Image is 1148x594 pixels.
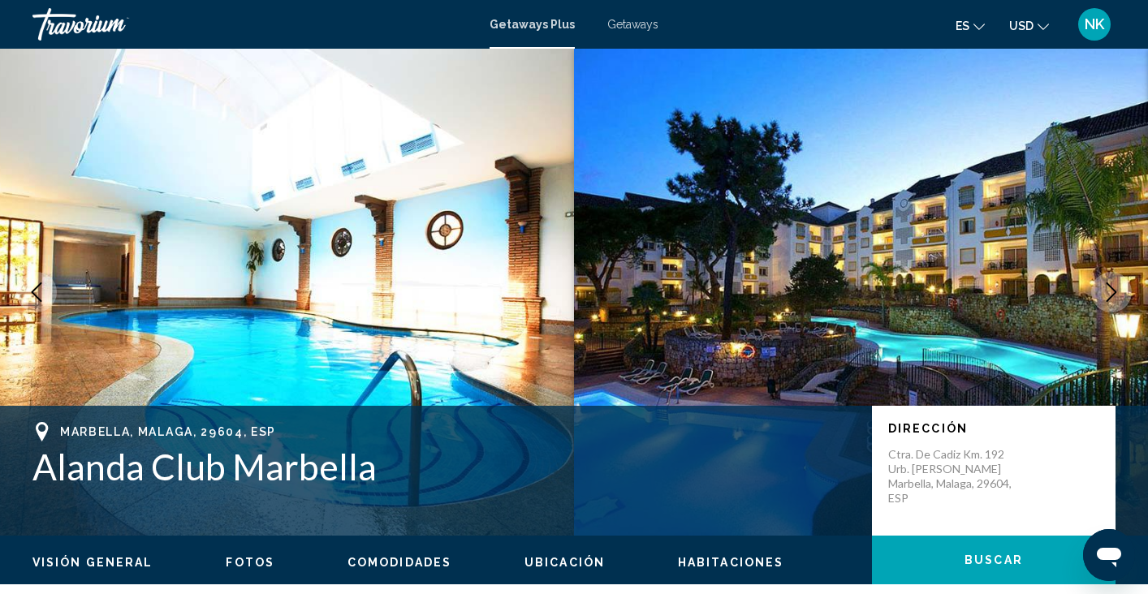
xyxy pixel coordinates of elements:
button: Previous image [16,272,57,312]
iframe: Button to launch messaging window [1083,529,1135,581]
button: Buscar [872,536,1116,584]
h1: Alanda Club Marbella [32,445,856,488]
button: Habitaciones [678,555,783,570]
button: Comodidades [347,555,451,570]
span: Visión general [32,556,153,569]
span: Habitaciones [678,556,783,569]
span: USD [1009,19,1034,32]
span: Fotos [226,556,274,569]
span: Ubicación [524,556,605,569]
a: Getaways [607,18,658,31]
span: Buscar [965,554,1023,567]
button: Ubicación [524,555,605,570]
a: Travorium [32,8,473,41]
button: User Menu [1073,7,1116,41]
span: NK [1085,16,1104,32]
p: Ctra. de Cadiz Km. 192 Urb. [PERSON_NAME] Marbella, Malaga, 29604, ESP [888,447,1018,506]
button: Change currency [1009,14,1049,37]
span: Marbella, Malaga, 29604, ESP [60,425,276,438]
span: Comodidades [347,556,451,569]
button: Next image [1091,272,1132,312]
a: Getaways Plus [490,18,575,31]
button: Fotos [226,555,274,570]
p: Dirección [888,422,1099,435]
button: Visión general [32,555,153,570]
span: es [956,19,969,32]
button: Change language [956,14,985,37]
